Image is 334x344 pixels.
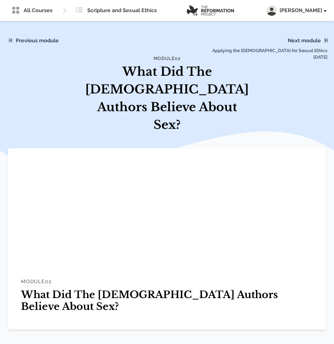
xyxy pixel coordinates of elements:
img: logo.png [187,5,234,16]
button: [PERSON_NAME] [266,5,326,16]
span: [PERSON_NAME] [280,7,326,14]
h4: MODULE 02 [21,278,52,286]
iframe: Module 2 - What Did The Biblical Authors Believe About Sex? [8,148,326,327]
h1: What Did The [DEMOGRAPHIC_DATA] Authors Believe About Sex? [83,63,251,134]
span: Scripture and Sexual Ethics [87,7,157,14]
a: Previous module [16,37,59,44]
span: All Courses [24,7,52,14]
a: All Courses [8,4,56,17]
a: Next module Applying the [DEMOGRAPHIC_DATA] for Sexual Ethics [DATE] [288,37,321,44]
span: Applying the [DEMOGRAPHIC_DATA] for Sexual Ethics [DATE] [205,26,331,71]
h1: What Did The [DEMOGRAPHIC_DATA] Authors Believe About Sex? [21,289,313,313]
a: Scripture and Sexual Ethics [72,4,161,17]
h4: Module 02 [83,55,251,62]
